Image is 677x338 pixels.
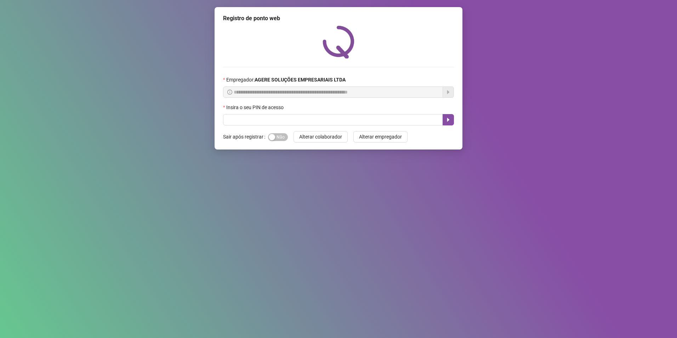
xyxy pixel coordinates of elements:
button: Alterar colaborador [294,131,348,142]
span: Alterar colaborador [299,133,342,141]
span: info-circle [227,90,232,95]
span: caret-right [445,117,451,123]
button: Alterar empregador [353,131,408,142]
span: Alterar empregador [359,133,402,141]
div: Registro de ponto web [223,14,454,23]
img: QRPoint [323,26,354,58]
strong: AGERE SOLUÇÕES EMPRESARIAIS LTDA [255,77,346,83]
label: Sair após registrar [223,131,268,142]
label: Insira o seu PIN de acesso [223,103,288,111]
span: Empregador : [226,76,346,84]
